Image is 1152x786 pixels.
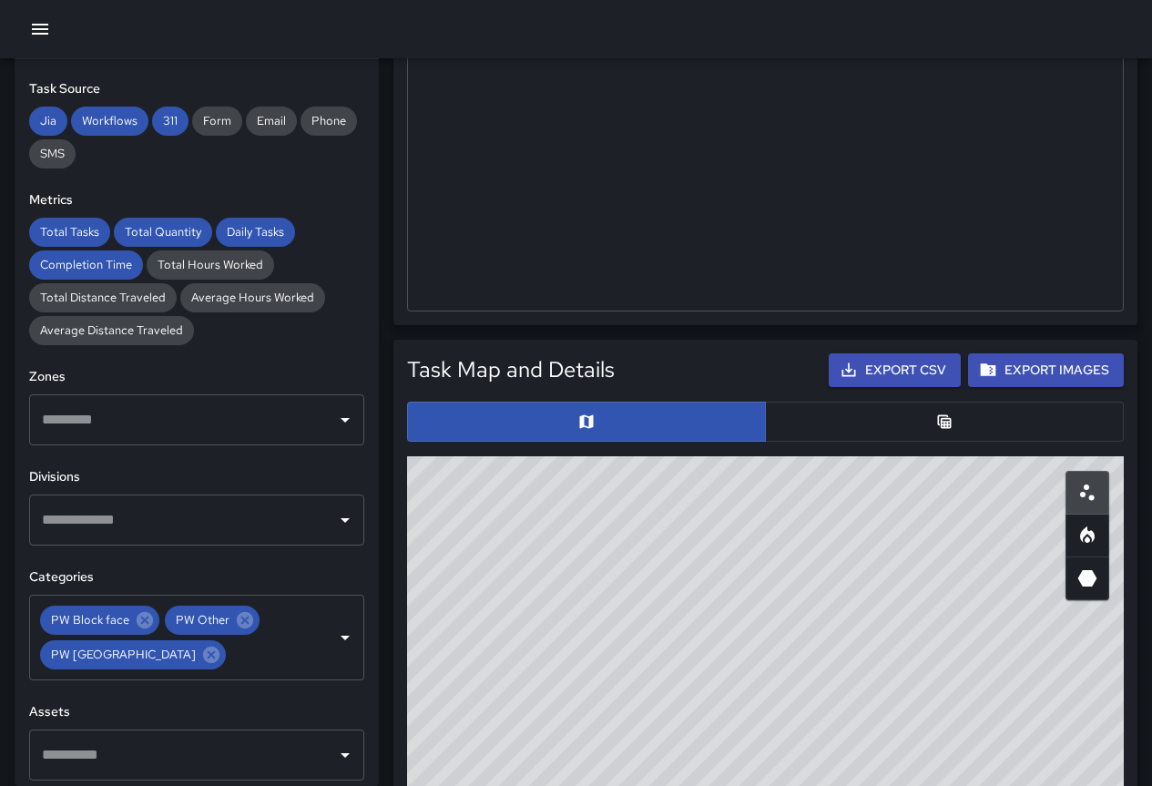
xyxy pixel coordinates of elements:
div: Form [192,107,242,136]
button: Open [332,742,358,768]
div: Total Hours Worked [147,250,274,280]
span: Email [246,113,297,128]
span: Total Distance Traveled [29,290,177,305]
div: Average Distance Traveled [29,316,194,345]
div: 311 [152,107,189,136]
h6: Divisions [29,467,364,487]
div: Daily Tasks [216,218,295,247]
span: Average Hours Worked [180,290,325,305]
span: Daily Tasks [216,224,295,240]
button: 3D Heatmap [1065,556,1109,600]
svg: 3D Heatmap [1076,567,1098,589]
h5: Task Map and Details [407,355,615,384]
div: PW Block face [40,606,159,635]
div: Completion Time [29,250,143,280]
span: Completion Time [29,257,143,272]
h6: Categories [29,567,364,587]
button: Open [332,507,358,533]
div: Email [246,107,297,136]
svg: Heatmap [1076,525,1098,546]
button: Open [332,407,358,433]
div: Average Hours Worked [180,283,325,312]
button: Scatterplot [1065,471,1109,515]
span: PW Other [165,609,240,630]
div: Workflows [71,107,148,136]
span: Total Tasks [29,224,110,240]
span: Jia [29,113,67,128]
button: Open [332,625,358,650]
span: Form [192,113,242,128]
span: PW Block face [40,609,140,630]
span: Phone [301,113,357,128]
span: Total Hours Worked [147,257,274,272]
div: Phone [301,107,357,136]
div: PW Other [165,606,260,635]
h6: Metrics [29,190,364,210]
button: Map [407,402,766,442]
div: SMS [29,139,76,168]
div: PW [GEOGRAPHIC_DATA] [40,640,226,669]
button: Export CSV [829,353,961,387]
h6: Task Source [29,79,364,99]
svg: Table [935,413,953,431]
span: Total Quantity [114,224,212,240]
div: Total Distance Traveled [29,283,177,312]
div: Total Quantity [114,218,212,247]
svg: Scatterplot [1076,482,1098,504]
div: Jia [29,107,67,136]
svg: Map [577,413,596,431]
span: Workflows [71,113,148,128]
button: Export Images [968,353,1124,387]
div: Total Tasks [29,218,110,247]
span: PW [GEOGRAPHIC_DATA] [40,644,207,665]
span: 311 [152,113,189,128]
span: Average Distance Traveled [29,322,194,338]
h6: Zones [29,367,364,387]
button: Heatmap [1065,514,1109,557]
h6: Assets [29,702,364,722]
button: Table [765,402,1124,442]
span: SMS [29,146,76,161]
